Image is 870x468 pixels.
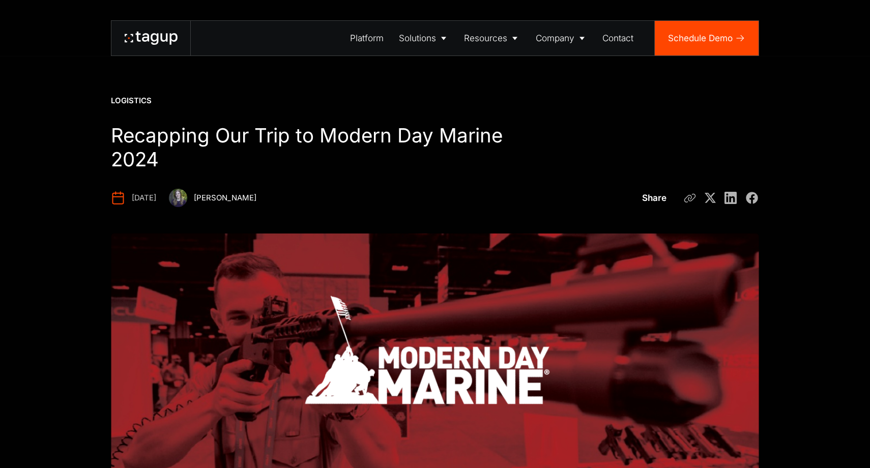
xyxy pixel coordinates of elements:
div: Company [536,32,574,45]
h1: Recapping Our Trip to Modern Day Marine 2024 [111,124,543,171]
div: Resources [464,32,507,45]
a: Company [528,21,595,55]
img: Nicole Laskowski [169,189,187,207]
div: Solutions [399,32,436,45]
a: Solutions [391,21,457,55]
div: Contact [602,32,633,45]
div: Schedule Demo [668,32,733,45]
a: Platform [342,21,391,55]
a: Contact [595,21,642,55]
div: Share [642,191,666,204]
a: Schedule Demo [655,21,759,55]
div: Platform [350,32,384,45]
div: [PERSON_NAME] [194,193,256,203]
div: [DATE] [132,193,156,203]
div: Logistics [111,96,152,106]
a: Resources [456,21,528,55]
